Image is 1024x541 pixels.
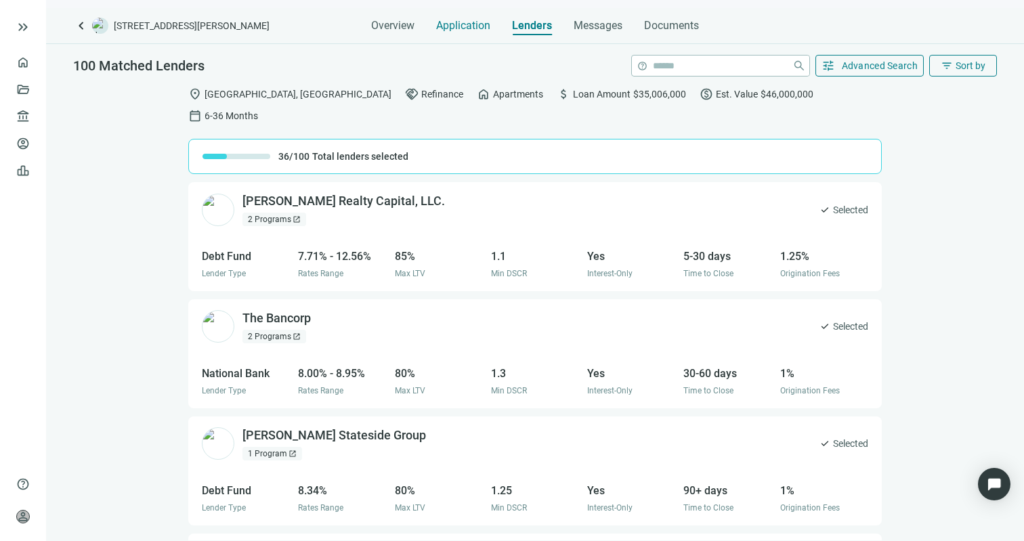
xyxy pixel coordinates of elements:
span: Origination Fees [780,503,840,513]
span: 6-36 Months [205,108,258,123]
span: Rates Range [298,269,343,278]
span: check [819,438,830,449]
span: Lender Type [202,269,246,278]
span: Total lenders selected [312,150,408,163]
div: 85% [395,248,483,265]
span: Apartments [493,87,543,102]
span: tune [822,59,835,72]
span: 100 Matched Lenders [73,58,205,74]
span: paid [700,87,713,101]
div: [PERSON_NAME] Realty Capital, LLC. [242,193,445,210]
span: Rates Range [298,503,343,513]
div: 1.1 [491,248,579,265]
span: Application [436,19,490,33]
span: Min DSCR [491,269,527,278]
span: check [819,204,830,215]
span: attach_money [557,87,570,101]
div: Debt Fund [202,482,290,499]
span: Sort by [956,60,985,71]
span: location_on [188,87,202,101]
span: $46,000,000 [761,87,813,102]
img: 609fe4aa-e0e2-440d-8c20-d3c67fedf319 [202,194,234,226]
span: Max LTV [395,386,425,395]
div: Yes [587,248,675,265]
span: check [819,321,830,332]
span: home [477,87,490,101]
div: Loan Amount [557,87,686,101]
span: help [637,61,647,71]
button: tuneAdvanced Search [815,55,924,77]
span: 36/100 [278,150,310,163]
span: account_balance [16,110,26,123]
span: Messages [574,19,622,32]
img: 2e9cc086-c686-4a7e-aa6d-d734b72d4d4b [202,427,234,460]
span: Documents [644,19,699,33]
span: filter_list [941,60,953,72]
div: The Bancorp [242,310,311,327]
div: Est. Value [700,87,813,101]
img: 11a85832-d3eb-4070-892f-413a551ae750 [202,310,234,343]
img: deal-logo [92,18,108,34]
span: Selected [833,319,868,334]
span: Origination Fees [780,269,840,278]
span: Selected [833,202,868,217]
div: 1 Program [242,447,302,460]
span: Overview [371,19,414,33]
div: 1.3 [491,365,579,382]
div: 90+ days [683,482,771,499]
div: Open Intercom Messenger [978,468,1010,500]
span: person [16,510,30,523]
span: Refinance [421,87,463,102]
span: Interest-Only [587,269,633,278]
span: Lender Type [202,503,246,513]
div: 1.25% [780,248,868,265]
span: Time to Close [683,503,733,513]
div: 30-60 days [683,365,771,382]
a: keyboard_arrow_left [73,18,89,34]
span: $35,006,000 [633,87,686,102]
button: filter_listSort by [929,55,997,77]
div: 8.34% [298,482,386,499]
span: open_in_new [293,215,301,223]
span: Max LTV [395,269,425,278]
div: 2 Programs [242,330,306,343]
span: Time to Close [683,386,733,395]
div: 7.71% - 12.56% [298,248,386,265]
span: Min DSCR [491,386,527,395]
span: Rates Range [298,386,343,395]
div: 8.00% - 8.95% [298,365,386,382]
div: Yes [587,482,675,499]
div: Debt Fund [202,248,290,265]
span: [GEOGRAPHIC_DATA], [GEOGRAPHIC_DATA] [205,87,391,102]
span: calendar_today [188,109,202,123]
div: 1% [780,482,868,499]
div: Yes [587,365,675,382]
div: 5-30 days [683,248,771,265]
div: 2 Programs [242,213,306,226]
div: [PERSON_NAME] Stateside Group [242,427,426,444]
span: Advanced Search [842,60,918,71]
span: help [16,477,30,491]
span: Interest-Only [587,503,633,513]
div: 80% [395,365,483,382]
span: Time to Close [683,269,733,278]
button: keyboard_double_arrow_right [15,19,31,35]
span: Min DSCR [491,503,527,513]
div: National Bank [202,365,290,382]
div: 1.25 [491,482,579,499]
span: Interest-Only [587,386,633,395]
span: handshake [405,87,419,101]
span: Max LTV [395,503,425,513]
div: 1% [780,365,868,382]
span: open_in_new [293,332,301,341]
span: Selected [833,436,868,451]
span: open_in_new [289,450,297,458]
span: Lenders [512,19,552,33]
span: Origination Fees [780,386,840,395]
span: Lender Type [202,386,246,395]
span: [STREET_ADDRESS][PERSON_NAME] [114,19,270,33]
div: 80% [395,482,483,499]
